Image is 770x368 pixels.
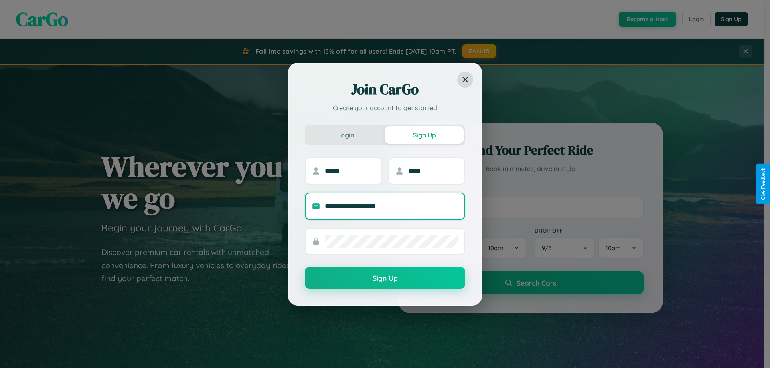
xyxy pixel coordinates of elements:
div: Give Feedback [760,168,766,200]
button: Login [306,126,385,144]
h2: Join CarGo [305,80,465,99]
button: Sign Up [385,126,464,144]
button: Sign Up [305,267,465,289]
p: Create your account to get started [305,103,465,113]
